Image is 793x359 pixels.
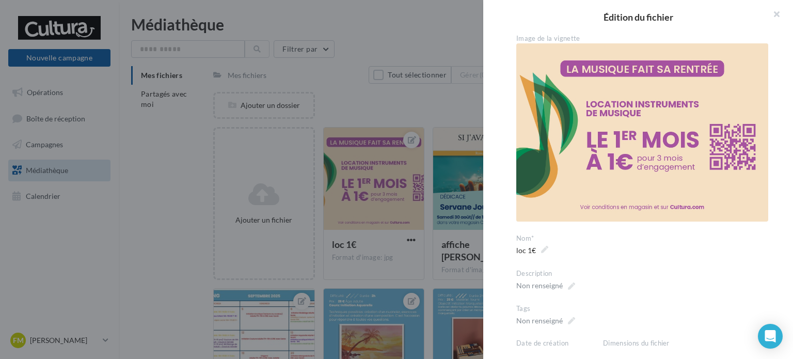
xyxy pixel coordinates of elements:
[516,316,563,326] div: Non renseigné
[516,34,768,43] div: Image de la vignette
[516,339,603,358] div: le [DATE]
[516,269,768,278] div: Description
[500,12,776,22] h2: Édition du fichier
[758,324,783,349] div: Open Intercom Messenger
[516,339,595,348] div: Date de création
[516,304,768,314] div: Tags
[516,43,768,222] img: loc 1€
[603,339,776,358] div: 877px x 621px
[603,339,768,348] div: Dimensions du fichier
[516,243,548,258] span: loc 1€
[516,278,575,293] span: Non renseigné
